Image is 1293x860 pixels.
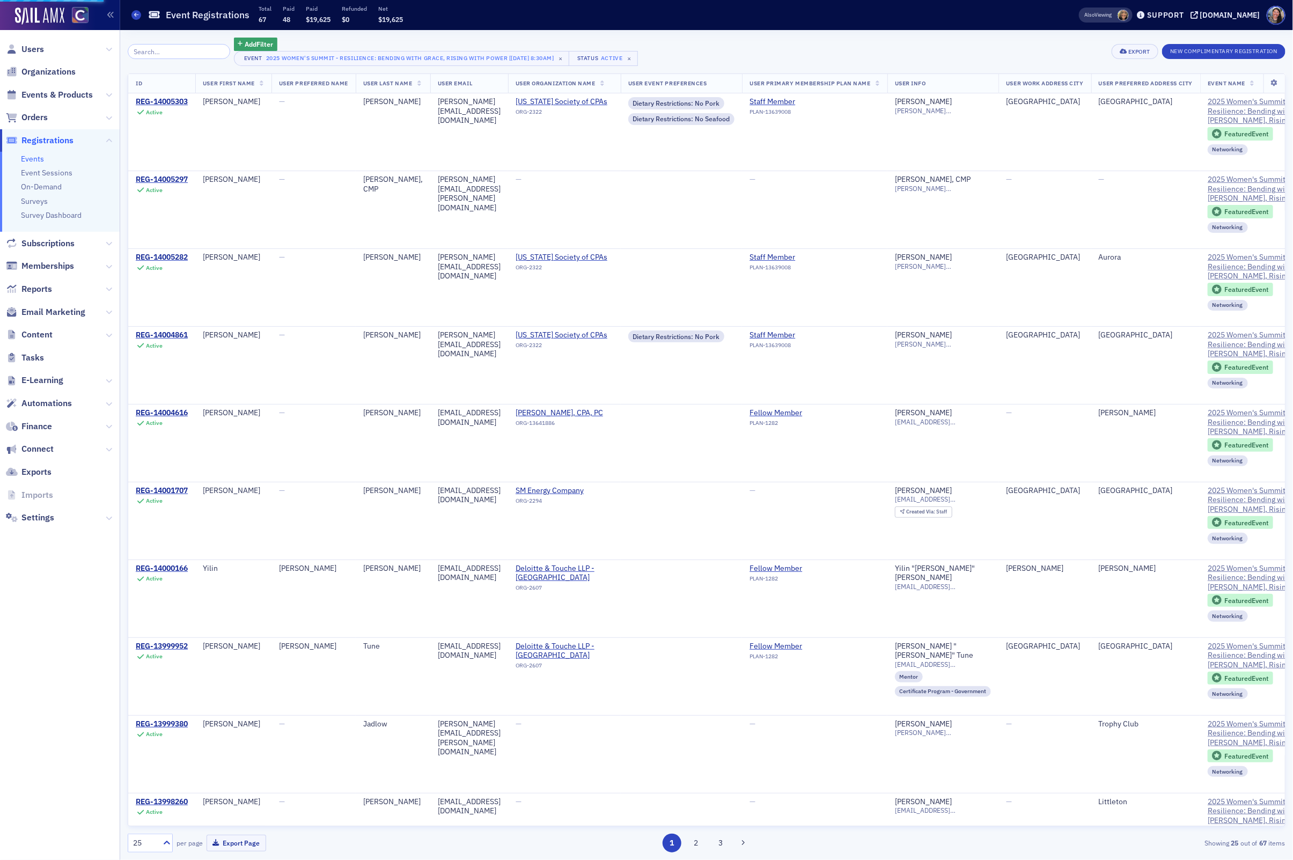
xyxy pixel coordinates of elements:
div: Dietary Restrictions: No Pork [628,330,725,342]
div: Dietary Restrictions: No Pork [628,97,725,109]
span: Content [21,329,53,341]
div: [PERSON_NAME] [363,330,423,340]
a: Staff Member [750,97,795,107]
div: [PERSON_NAME] [895,253,952,262]
span: User First Name [203,79,255,87]
span: Email Marketing [21,306,85,318]
div: REG-14001707 [136,486,188,496]
a: SM Energy Company [516,486,613,496]
div: [PERSON_NAME] [895,719,952,729]
div: [PERSON_NAME][EMAIL_ADDRESS][DOMAIN_NAME] [438,330,501,359]
div: Networking [1208,378,1248,388]
a: REG-14004616 [136,408,188,418]
span: — [1006,408,1012,417]
div: Staff Member [750,330,795,340]
div: [GEOGRAPHIC_DATA] [1099,97,1193,107]
p: Paid [283,5,295,12]
div: Jadlow [363,719,423,729]
a: E-Learning [6,374,63,386]
span: Orders [21,112,48,123]
a: REG-14005282 [136,253,188,262]
div: [PERSON_NAME] [203,486,264,496]
div: Active [146,653,163,660]
div: [PERSON_NAME] [203,97,264,107]
div: [PERSON_NAME] [363,486,423,496]
div: [PERSON_NAME][EMAIL_ADDRESS][DOMAIN_NAME] [438,253,501,281]
span: [PERSON_NAME][EMAIL_ADDRESS][DOMAIN_NAME] [895,107,991,115]
span: Reports [21,283,52,295]
a: Users [6,43,44,55]
div: Networking [1208,144,1248,155]
span: 48 [283,15,290,24]
span: E-Learning [21,374,63,386]
div: Fellow Member [750,408,802,418]
button: 1 [663,834,681,852]
span: [EMAIL_ADDRESS][DOMAIN_NAME] [895,418,991,426]
div: [PERSON_NAME] [895,408,952,418]
span: PLAN-13639008 [750,264,791,271]
span: Imports [21,489,53,501]
div: Export [1128,49,1150,55]
div: Event [242,55,265,62]
a: Settings [6,512,54,524]
a: [PERSON_NAME] [895,330,952,340]
span: User Email [438,79,472,87]
button: Export Page [207,835,266,851]
div: Mentor [895,671,923,682]
div: Created Via: Staff [895,506,952,518]
span: — [279,97,285,106]
a: SailAMX [15,8,64,25]
a: Reports [6,283,52,295]
a: On-Demand [21,182,62,192]
span: Automations [21,398,72,409]
span: 67 [259,15,266,24]
a: Registrations [6,135,74,146]
a: View Homepage [64,7,89,25]
span: User Preferred Address City [1099,79,1193,87]
a: [US_STATE] Society of CPAs [516,330,613,340]
div: Staff Member [750,253,795,262]
div: REG-14005297 [136,175,188,185]
span: — [279,719,285,729]
div: [GEOGRAPHIC_DATA] [1099,486,1193,496]
div: ORG-2322 [516,108,613,119]
a: Deloitte & Touche LLP - [GEOGRAPHIC_DATA] [516,642,613,660]
div: Featured Event [1208,361,1273,374]
a: REG-13999952 [136,642,188,651]
div: Featured Event [1224,442,1268,448]
button: 2 [687,834,706,852]
div: [PERSON_NAME] [203,642,264,651]
div: Status [577,55,599,62]
a: Fellow Member [750,564,802,574]
a: [US_STATE] Society of CPAs [516,253,613,262]
div: REG-13999380 [136,719,188,729]
span: × [625,54,634,63]
div: [PERSON_NAME] [363,253,423,262]
div: Active [146,187,163,194]
span: User Preferred Name [279,79,348,87]
button: 3 [711,834,730,852]
span: $19,625 [306,15,330,24]
div: [PERSON_NAME] [203,253,264,262]
span: — [279,174,285,184]
div: Yilin [203,564,264,574]
div: [GEOGRAPHIC_DATA] [1099,642,1193,651]
div: Active [146,109,163,116]
div: Certificate Program - Government [895,686,991,697]
div: ORG-2322 [516,264,613,275]
span: [EMAIL_ADDRESS][DOMAIN_NAME] [895,495,991,503]
div: Active [146,497,163,504]
span: Add Filter [245,39,273,49]
div: [GEOGRAPHIC_DATA] [1006,253,1084,262]
div: Staff [906,509,947,515]
span: Registrations [21,135,74,146]
span: Colorado Society of CPAs [516,97,613,107]
div: REG-14004861 [136,330,188,340]
a: Event Sessions [21,168,72,178]
p: Refunded [342,5,367,12]
a: Organizations [6,66,76,78]
a: Fellow Member [750,642,802,651]
a: [US_STATE] Society of CPAs [516,97,613,107]
div: ORG-2322 [516,342,613,352]
div: Networking [1208,688,1248,699]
